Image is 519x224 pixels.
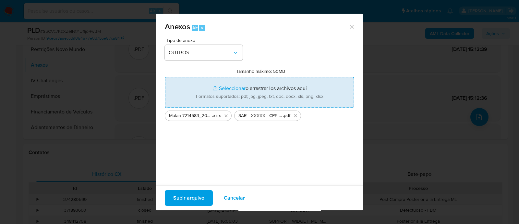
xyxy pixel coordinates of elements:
[169,49,232,56] span: OUTROS
[165,108,354,121] ul: Archivos seleccionados
[238,112,283,119] span: SAR - XXXXX - CPF 18479027827 - [PERSON_NAME]
[212,112,221,119] span: .xlsx
[165,21,190,32] span: Anexos
[349,23,355,29] button: Cerrar
[283,112,290,119] span: .pdf
[224,191,245,205] span: Cancelar
[201,25,203,31] span: a
[236,68,285,74] label: Tamanho máximo: 50MB
[222,112,230,120] button: Eliminar Mulan 7214583_2025_08_11_07_51_48.xlsx
[169,112,212,119] span: Mulan 7214583_2025_08_11_07_51_48
[166,38,244,43] span: Tipo de anexo
[215,190,253,206] button: Cancelar
[192,25,198,31] span: Alt
[165,45,243,60] button: OUTROS
[165,190,213,206] button: Subir arquivo
[292,112,299,120] button: Eliminar SAR - XXXXX - CPF 18479027827 - ANDRE PESSOTO ZAVANELLA.pdf
[173,191,204,205] span: Subir arquivo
